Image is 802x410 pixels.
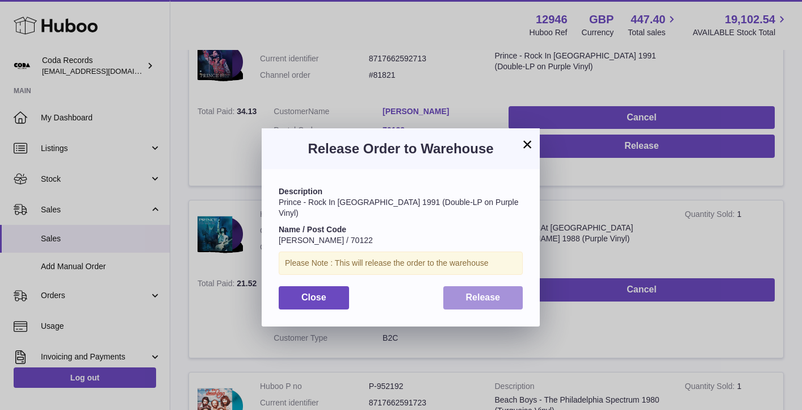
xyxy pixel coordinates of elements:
span: Close [301,292,326,302]
h3: Release Order to Warehouse [279,140,523,158]
span: [PERSON_NAME] / 70122 [279,236,373,245]
button: Release [443,286,523,309]
span: Release [466,292,501,302]
strong: Name / Post Code [279,225,346,234]
div: Please Note : This will release the order to the warehouse [279,252,523,275]
span: Prince - Rock In [GEOGRAPHIC_DATA] 1991 (Double-LP on Purple Vinyl) [279,198,519,217]
button: × [520,137,534,151]
button: Close [279,286,349,309]
strong: Description [279,187,322,196]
